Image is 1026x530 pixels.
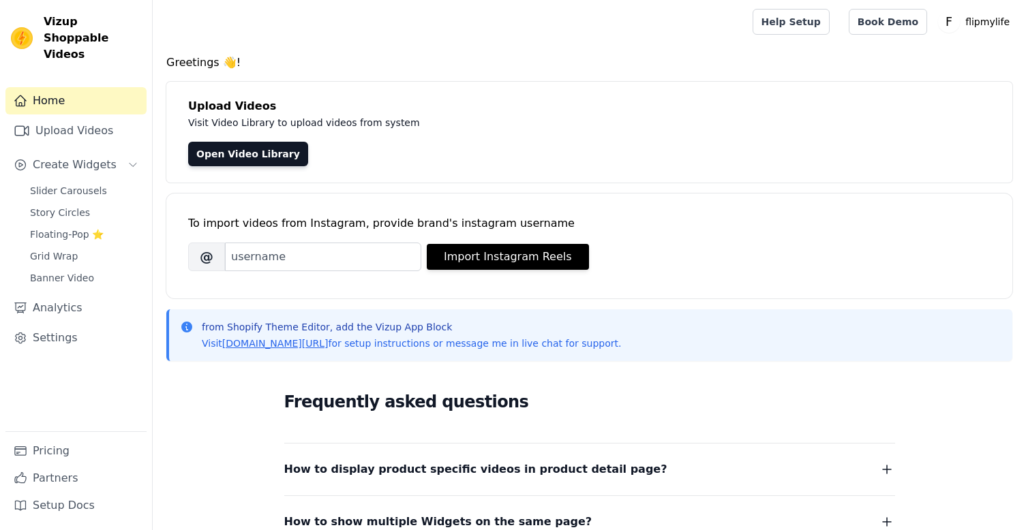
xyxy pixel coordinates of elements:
a: Analytics [5,294,147,322]
a: Floating-Pop ⭐ [22,225,147,244]
span: How to display product specific videos in product detail page? [284,460,667,479]
a: Open Video Library [188,142,308,166]
h4: Greetings 👋! [166,54,1012,71]
a: [DOMAIN_NAME][URL] [222,338,329,349]
span: Grid Wrap [30,249,78,263]
a: Book Demo [849,9,927,35]
span: Banner Video [30,271,94,285]
a: Story Circles [22,203,147,222]
a: Setup Docs [5,492,147,519]
button: F flipmylife [938,10,1015,34]
img: Vizup [11,27,33,49]
span: @ [188,243,225,271]
button: Import Instagram Reels [427,244,589,270]
button: How to display product specific videos in product detail page? [284,460,895,479]
a: Slider Carousels [22,181,147,200]
span: Vizup Shoppable Videos [44,14,141,63]
p: Visit Video Library to upload videos from system [188,114,799,131]
button: Create Widgets [5,151,147,178]
a: Banner Video [22,268,147,287]
a: Pricing [5,437,147,465]
p: from Shopify Theme Editor, add the Vizup App Block [202,320,621,334]
p: flipmylife [960,10,1015,34]
text: F [946,15,952,29]
span: Story Circles [30,206,90,219]
span: Slider Carousels [30,184,107,198]
h2: Frequently asked questions [284,388,895,416]
a: Grid Wrap [22,247,147,266]
p: Visit for setup instructions or message me in live chat for support. [202,337,621,350]
a: Help Setup [753,9,830,35]
h4: Upload Videos [188,98,991,114]
a: Settings [5,324,147,352]
span: Floating-Pop ⭐ [30,228,104,241]
input: username [225,243,421,271]
a: Home [5,87,147,114]
div: To import videos from Instagram, provide brand's instagram username [188,215,991,232]
a: Upload Videos [5,117,147,144]
a: Partners [5,465,147,492]
span: Create Widgets [33,157,117,173]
